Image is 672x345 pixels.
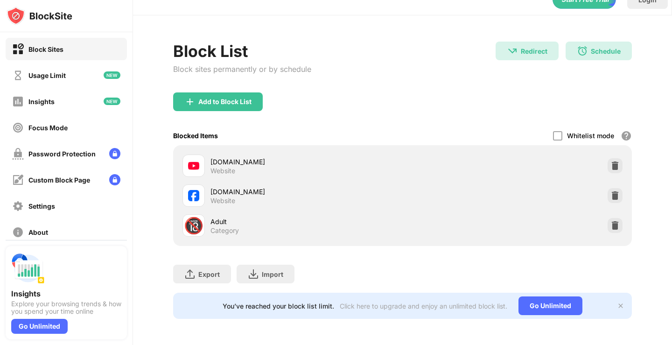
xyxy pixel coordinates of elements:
[518,296,582,315] div: Go Unlimited
[11,289,121,298] div: Insights
[12,122,24,134] img: focus-off.svg
[173,64,311,74] div: Block sites permanently or by schedule
[210,187,402,197] div: [DOMAIN_NAME]
[223,302,334,310] div: You’ve reached your block list limit.
[28,98,55,106] div: Insights
[210,197,235,205] div: Website
[173,132,218,140] div: Blocked Items
[109,174,120,185] img: lock-menu.svg
[104,98,120,105] img: new-icon.svg
[12,148,24,160] img: password-protection-off.svg
[188,190,199,201] img: favicons
[28,71,66,79] div: Usage Limit
[198,270,220,278] div: Export
[28,202,55,210] div: Settings
[28,45,63,53] div: Block Sites
[104,71,120,79] img: new-icon.svg
[12,174,24,186] img: customize-block-page-off.svg
[12,43,24,55] img: block-on.svg
[28,150,96,158] div: Password Protection
[11,300,121,315] div: Explore your browsing trends & how you spend your time online
[198,98,252,106] div: Add to Block List
[12,70,24,81] img: time-usage-off.svg
[184,216,203,235] div: 🔞
[11,252,45,285] img: push-insights.svg
[521,47,547,55] div: Redirect
[28,176,90,184] div: Custom Block Page
[28,124,68,132] div: Focus Mode
[210,226,239,235] div: Category
[188,160,199,171] img: favicons
[173,42,311,61] div: Block List
[340,302,507,310] div: Click here to upgrade and enjoy an unlimited block list.
[210,217,402,226] div: Adult
[617,302,624,310] img: x-button.svg
[12,226,24,238] img: about-off.svg
[591,47,621,55] div: Schedule
[210,167,235,175] div: Website
[7,7,72,25] img: logo-blocksite.svg
[262,270,283,278] div: Import
[12,96,24,107] img: insights-off.svg
[28,228,48,236] div: About
[567,132,614,140] div: Whitelist mode
[109,148,120,159] img: lock-menu.svg
[210,157,402,167] div: [DOMAIN_NAME]
[12,200,24,212] img: settings-off.svg
[11,319,68,334] div: Go Unlimited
